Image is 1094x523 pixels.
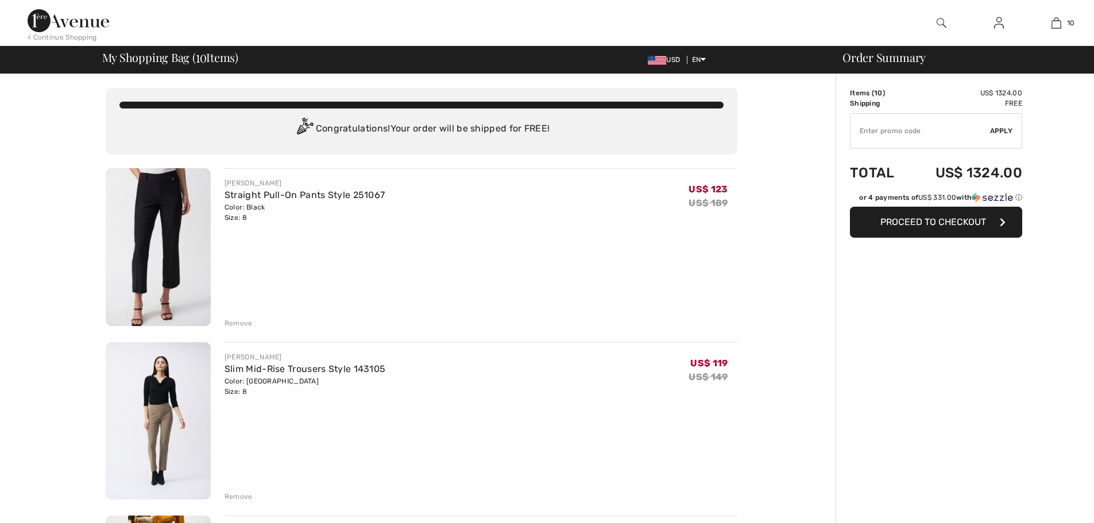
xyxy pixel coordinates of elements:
span: US$ 331.00 [918,193,956,202]
div: Color: [GEOGRAPHIC_DATA] Size: 8 [225,376,386,397]
span: Proceed to Checkout [880,216,986,227]
img: My Bag [1052,16,1061,30]
img: search the website [937,16,946,30]
td: US$ 1324.00 [909,88,1022,98]
div: [PERSON_NAME] [225,352,386,362]
input: Promo code [851,114,990,148]
td: Shipping [850,98,909,109]
s: US$ 189 [689,197,728,208]
span: EN [692,56,706,64]
img: Straight Pull-On Pants Style 251067 [106,168,211,326]
div: [PERSON_NAME] [225,178,385,188]
td: US$ 1324.00 [909,153,1022,192]
span: US$ 123 [689,184,728,195]
div: Remove [225,318,253,328]
button: Proceed to Checkout [850,207,1022,238]
img: 1ère Avenue [28,9,109,32]
s: US$ 149 [689,371,728,382]
td: Total [850,153,909,192]
a: Slim Mid-Rise Trousers Style 143105 [225,363,386,374]
span: 10 [196,49,207,64]
a: 10 [1028,16,1084,30]
div: or 4 payments ofUS$ 331.00withSezzle Click to learn more about Sezzle [850,192,1022,207]
img: Slim Mid-Rise Trousers Style 143105 [106,342,211,500]
span: USD [648,56,685,64]
img: My Info [994,16,1004,30]
div: Remove [225,491,253,502]
a: Straight Pull-On Pants Style 251067 [225,189,385,200]
span: My Shopping Bag ( Items) [102,52,239,63]
td: Items ( ) [850,88,909,98]
div: Order Summary [829,52,1087,63]
div: Congratulations! Your order will be shipped for FREE! [119,118,724,141]
span: US$ 119 [690,358,728,369]
td: Free [909,98,1022,109]
div: or 4 payments of with [859,192,1022,203]
span: 10 [874,89,883,97]
span: 10 [1067,18,1075,28]
span: Apply [990,126,1013,136]
a: Sign In [985,16,1013,30]
img: US Dollar [648,56,666,65]
div: Color: Black Size: 8 [225,202,385,223]
div: < Continue Shopping [28,32,97,42]
img: Sezzle [972,192,1013,203]
img: Congratulation2.svg [293,118,316,141]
